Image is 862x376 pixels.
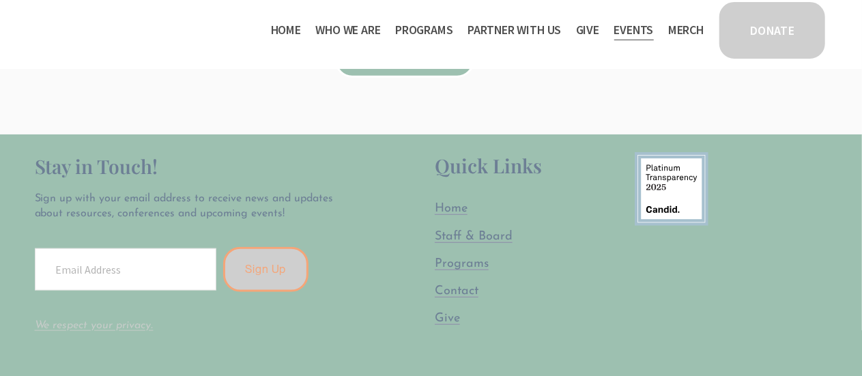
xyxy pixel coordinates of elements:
[315,20,380,40] span: Who We Are
[395,19,453,41] a: folder dropdown
[614,19,654,41] a: Events
[635,152,708,226] img: 9878580
[668,19,704,41] a: Merch
[435,200,468,217] a: Home
[35,152,361,181] h2: Stay in Touch!
[435,255,489,272] a: Programs
[435,312,460,325] span: Give
[435,153,542,178] span: Quick Links
[35,320,154,331] a: We respect your privacy.
[246,263,287,276] span: Sign Up
[435,310,460,327] a: Give
[576,19,599,41] a: Give
[435,285,478,298] span: Contact
[435,202,468,215] span: Home
[435,283,478,300] a: Contact
[35,191,361,222] p: Sign up with your email address to receive news and updates about resources, conferences and upco...
[223,247,309,292] button: Sign Up
[271,19,301,41] a: Home
[35,248,216,291] input: Email Address
[435,228,513,245] a: Staff & Board
[468,19,561,41] a: folder dropdown
[395,20,453,40] span: Programs
[435,257,489,270] span: Programs
[468,20,561,40] span: Partner With Us
[435,230,513,243] span: Staff & Board
[315,19,380,41] a: folder dropdown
